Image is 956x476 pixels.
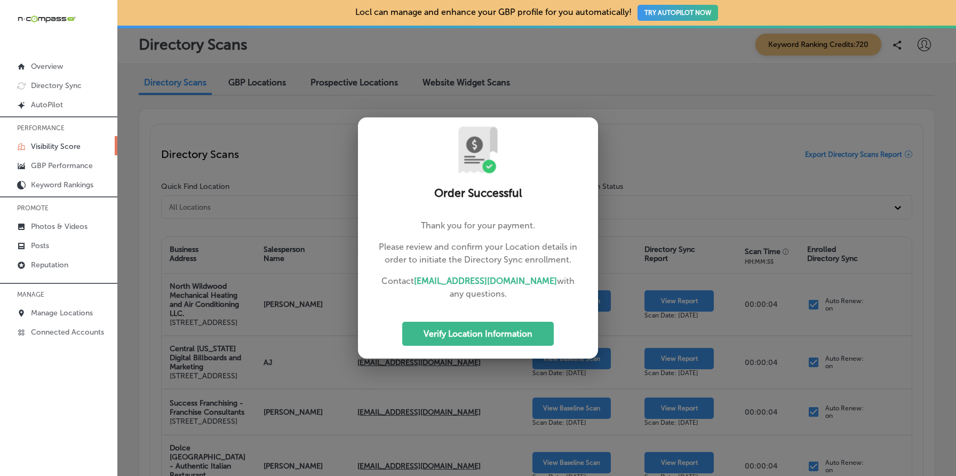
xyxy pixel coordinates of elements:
p: Visibility Score [31,142,81,151]
p: GBP Performance [31,161,93,170]
p: Manage Locations [31,308,93,318]
p: Directory Sync [31,81,82,90]
p: Contact with any questions. [375,275,581,300]
button: TRY AUTOPILOT NOW [638,5,718,21]
p: Reputation [31,260,68,269]
p: Please review and confirm your Location details in order to initiate the Directory Sync enrollment. [375,241,581,266]
h2: Order Successful [371,187,585,200]
p: Connected Accounts [31,328,104,337]
p: Posts [31,241,49,250]
p: Thank you for your payment. [375,219,581,232]
p: Keyword Rankings [31,180,93,189]
img: UryPoqUmSj4VC2ZdTn7sJzIzWBea8n9D3djSW0VNpAAAAABJRU5ErkJggg== [454,126,502,174]
p: Overview [31,62,63,71]
img: 660ab0bf-5cc7-4cb8-ba1c-48b5ae0f18e60NCTV_CLogo_TV_Black_-500x88.png [17,14,76,24]
p: Photos & Videos [31,222,87,231]
p: AutoPilot [31,100,63,109]
a: [EMAIL_ADDRESS][DOMAIN_NAME] [414,276,557,286]
button: Verify Location Information [402,322,554,346]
